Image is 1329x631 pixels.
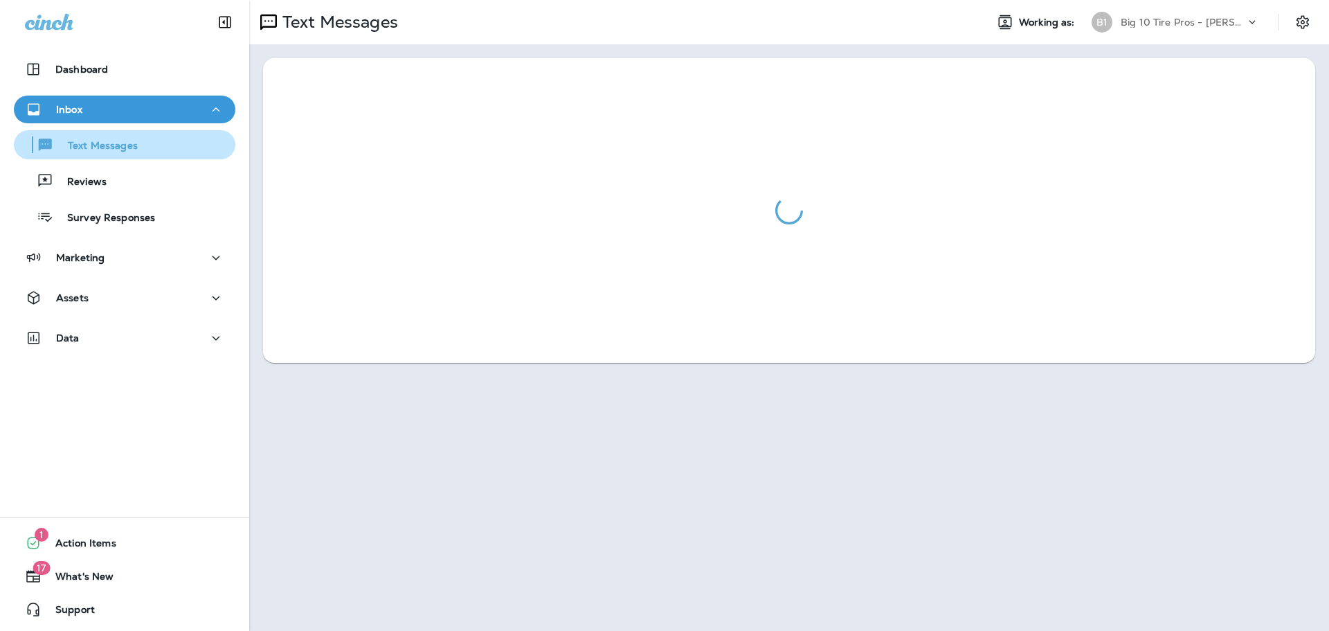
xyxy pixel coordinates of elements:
p: Text Messages [54,140,138,153]
span: 17 [33,561,50,575]
p: Dashboard [55,64,108,75]
p: Survey Responses [53,212,155,225]
span: Working as: [1019,17,1078,28]
button: Collapse Sidebar [206,8,244,36]
button: 1Action Items [14,529,235,557]
button: Settings [1290,10,1315,35]
span: What's New [42,571,114,587]
span: 1 [35,528,48,542]
p: Data [56,332,80,344]
button: Support [14,596,235,623]
button: 17What's New [14,562,235,590]
span: Action Items [42,537,116,554]
p: Big 10 Tire Pros - [PERSON_NAME] [1121,17,1245,28]
button: Marketing [14,244,235,272]
p: Assets [56,292,89,303]
p: Inbox [56,104,82,115]
button: Dashboard [14,55,235,83]
p: Text Messages [277,12,398,33]
div: B1 [1092,12,1112,33]
button: Assets [14,284,235,312]
button: Reviews [14,166,235,195]
span: Support [42,604,95,621]
p: Reviews [53,176,107,189]
p: Marketing [56,252,105,263]
button: Inbox [14,96,235,123]
button: Survey Responses [14,202,235,231]
button: Data [14,324,235,352]
button: Text Messages [14,130,235,159]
